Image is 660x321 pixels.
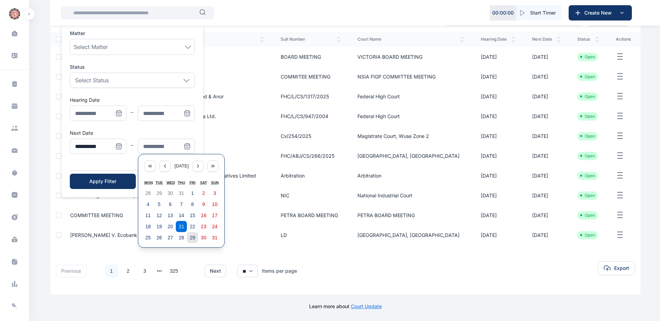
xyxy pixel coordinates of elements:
[201,213,206,218] abbr: 16 August 2025
[81,178,125,185] div: Apply Filter
[472,225,524,245] td: [DATE]
[75,76,109,84] p: Select Status
[187,232,198,243] button: 29 August 2025
[481,36,516,42] span: hearing date
[577,36,599,42] span: status
[472,67,524,87] td: [DATE]
[165,221,176,232] button: 20 August 2025
[580,133,595,139] li: Open
[580,74,595,80] li: Open
[178,181,185,185] abbr: Thursday
[209,188,220,199] button: 3 August 2025
[272,106,349,126] td: FHC/L/CS/947/2004
[156,190,162,196] abbr: 29 July 2025
[74,43,108,51] span: Select Matter
[190,224,195,229] abbr: 22 August 2025
[580,94,595,99] li: Open
[165,232,176,243] button: 27 August 2025
[158,201,160,207] abbr: 5 August 2025
[145,213,151,218] abbr: 11 August 2025
[165,199,176,210] button: 6 August 2025
[70,174,136,189] button: Apply Filter
[142,232,154,243] button: 25 August 2025
[70,232,173,238] a: [PERSON_NAME] V. Ecobank Nigeria Limited
[211,181,218,185] abbr: Sunday
[472,166,524,186] td: [DATE]
[349,205,472,225] td: PETRA BOARD MEETING
[179,224,184,229] abbr: 21 August 2025
[105,264,118,278] a: 1
[147,201,149,207] abbr: 4 August 2025
[157,266,162,276] button: next page
[176,232,187,243] button: 28 August 2025
[524,87,569,106] td: [DATE]
[281,36,341,42] span: suit number
[138,264,151,278] a: 3
[179,190,184,196] abbr: 31 July 2025
[349,146,472,166] td: [GEOGRAPHIC_DATA], [GEOGRAPHIC_DATA]
[122,264,135,278] a: 2
[472,47,524,67] td: [DATE]
[472,146,524,166] td: [DATE]
[212,224,217,229] abbr: 24 August 2025
[121,264,135,278] li: 2
[580,173,595,179] li: Open
[212,213,217,218] abbr: 17 August 2025
[492,9,514,16] p: 00 : 00 : 00
[191,190,194,196] abbr: 1 August 2025
[212,235,217,240] abbr: 31 August 2025
[580,153,595,159] li: Open
[614,265,629,272] span: Export
[167,213,173,218] abbr: 13 August 2025
[198,188,209,199] button: 2 August 2025
[524,166,569,186] td: [DATE]
[198,221,209,232] button: 23 August 2025
[155,266,164,276] li: 向后 3 页
[213,190,216,196] abbr: 3 August 2025
[142,188,154,199] button: 28 July 2025
[169,201,172,207] abbr: 6 August 2025
[202,190,205,196] abbr: 2 August 2025
[272,205,349,225] td: PETRA BOARD MEETING
[309,303,382,310] p: Learn more about
[176,188,187,199] button: 31 July 2025
[142,210,154,221] button: 11 August 2025
[262,267,297,274] div: Items per page
[524,205,569,225] td: [DATE]
[187,210,198,221] button: 15 August 2025
[154,188,165,199] button: 29 July 2025
[179,213,184,218] abbr: 14 August 2025
[205,265,226,277] button: next
[145,224,151,229] abbr: 18 August 2025
[145,235,151,240] abbr: 25 August 2025
[212,201,217,207] abbr: 10 August 2025
[156,181,163,185] abbr: Tuesday
[349,126,472,146] td: Magistrate Court, Wuse Zone 2
[209,199,220,210] button: 10 August 2025
[349,186,472,205] td: National Industrial Court
[472,126,524,146] td: [DATE]
[524,146,569,166] td: [DATE]
[165,188,176,199] button: 30 July 2025
[530,9,556,16] span: Start Timer
[70,97,100,103] label: Hearing Date
[272,186,349,205] td: NIC
[472,205,524,225] td: [DATE]
[167,264,181,278] a: 325
[165,210,176,221] button: 13 August 2025
[187,221,198,232] button: 22 August 2025
[70,130,93,136] label: Next Date
[154,199,165,210] button: 5 August 2025
[349,106,472,126] td: Federal High Court
[176,199,187,210] button: 7 August 2025
[272,67,349,87] td: COMMITEE MEETING
[184,266,193,276] li: 下一页
[272,47,349,67] td: BOARD MEETING
[201,235,206,240] abbr: 30 August 2025
[154,221,165,232] button: 19 August 2025
[70,212,123,218] a: COMMITTEE MEETING
[145,190,151,196] abbr: 28 July 2025
[187,188,198,199] button: 1 August 2025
